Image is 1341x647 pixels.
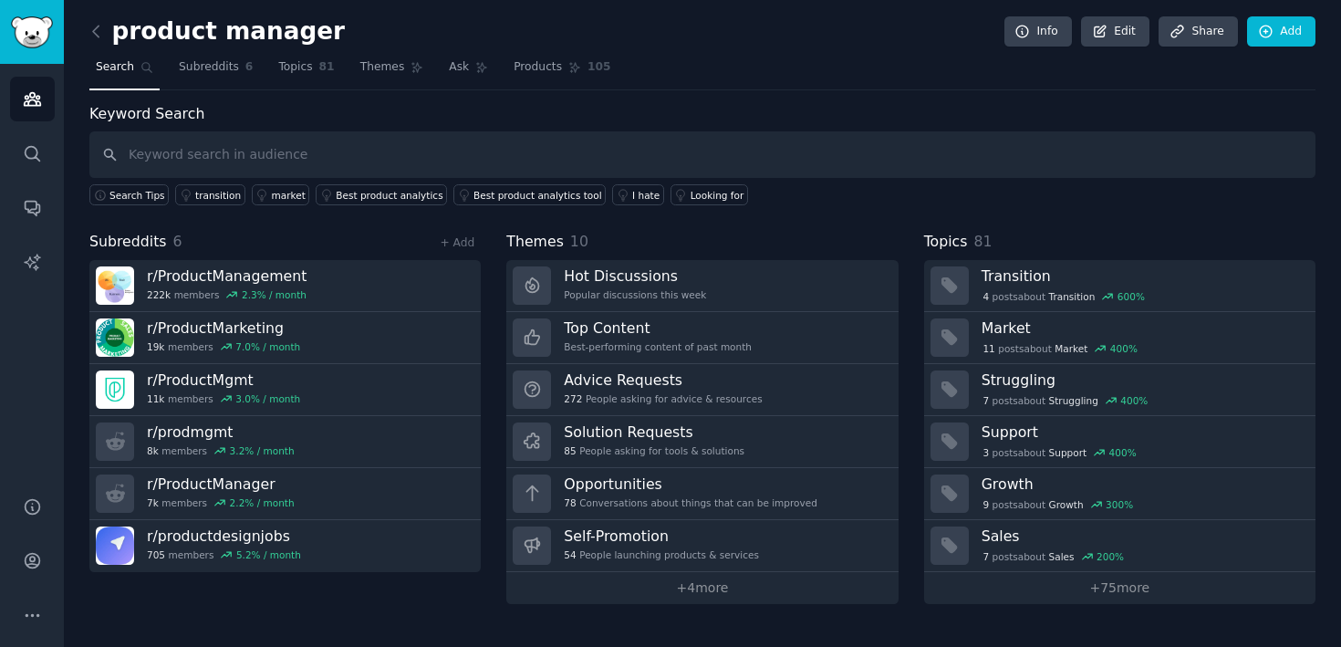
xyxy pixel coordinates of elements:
h3: r/ productdesignjobs [147,527,301,546]
span: Subreddits [89,231,167,254]
div: Conversations about things that can be improved [564,496,817,509]
span: 272 [564,392,582,405]
span: Subreddits [179,59,239,76]
div: members [147,444,295,457]
a: Search [89,53,160,90]
div: members [147,548,301,561]
h3: r/ prodmgmt [147,423,295,442]
div: I hate [632,189,660,202]
div: post s about [982,288,1147,305]
div: People asking for advice & resources [564,392,762,405]
img: ProductManagement [96,266,134,305]
h3: r/ ProductMgmt [147,370,300,390]
span: Sales [1049,550,1075,563]
span: 6 [173,233,182,250]
a: Transition4postsaboutTransition600% [924,260,1315,312]
a: Share [1159,16,1237,47]
span: Topics [924,231,968,254]
h3: Transition [982,266,1303,286]
div: Best-performing content of past month [564,340,752,353]
button: Search Tips [89,184,169,205]
a: Top ContentBest-performing content of past month [506,312,898,364]
h3: Market [982,318,1303,338]
div: members [147,288,307,301]
div: 300 % [1106,498,1133,511]
a: Best product analytics tool [453,184,606,205]
a: Best product analytics [316,184,447,205]
div: 3.2 % / month [230,444,295,457]
span: Themes [360,59,405,76]
div: People asking for tools & solutions [564,444,744,457]
a: +4more [506,572,898,604]
div: members [147,340,300,353]
span: 81 [319,59,335,76]
div: post s about [982,444,1138,461]
span: Growth [1049,498,1084,511]
a: r/productdesignjobs705members5.2% / month [89,520,481,572]
div: 2.2 % / month [230,496,295,509]
div: post s about [982,548,1126,565]
span: 7 [982,550,989,563]
a: Hot DiscussionsPopular discussions this week [506,260,898,312]
div: People launching products & services [564,548,759,561]
span: 3 [982,446,989,459]
span: 54 [564,548,576,561]
span: 11 [982,342,994,355]
h3: r/ ProductMarketing [147,318,300,338]
div: 400 % [1110,342,1138,355]
span: Search Tips [109,189,165,202]
span: 105 [587,59,611,76]
a: r/ProductManager7kmembers2.2% / month [89,468,481,520]
span: 19k [147,340,164,353]
a: Opportunities78Conversations about things that can be improved [506,468,898,520]
span: 85 [564,444,576,457]
img: ProductMgmt [96,370,134,409]
span: Search [96,59,134,76]
h3: Sales [982,527,1303,546]
div: Looking for [691,189,744,202]
div: post s about [982,392,1149,409]
a: Struggling7postsaboutStruggling400% [924,364,1315,416]
div: 5.2 % / month [236,548,301,561]
span: Market [1055,342,1087,355]
a: transition [175,184,245,205]
a: r/ProductManagement222kmembers2.3% / month [89,260,481,312]
h3: Solution Requests [564,423,744,442]
a: market [252,184,310,205]
div: Best product analytics [336,189,442,202]
h3: Support [982,423,1303,442]
h3: r/ ProductManagement [147,266,307,286]
span: 7 [982,394,989,407]
div: 3.0 % / month [235,392,300,405]
span: 78 [564,496,576,509]
div: transition [195,189,241,202]
div: members [147,496,295,509]
div: Popular discussions this week [564,288,706,301]
a: Themes [354,53,431,90]
span: 11k [147,392,164,405]
div: 2.3 % / month [242,288,307,301]
span: 4 [982,290,989,303]
div: Best product analytics tool [473,189,601,202]
span: 7k [147,496,159,509]
span: 705 [147,548,165,561]
h3: r/ ProductManager [147,475,295,494]
span: 8k [147,444,159,457]
span: Ask [449,59,469,76]
a: Topics81 [272,53,340,90]
a: Info [1004,16,1072,47]
h3: Opportunities [564,475,817,494]
a: + Add [440,236,474,249]
span: 6 [245,59,254,76]
a: Market11postsaboutMarket400% [924,312,1315,364]
div: 400 % [1120,394,1148,407]
a: Advice Requests272People asking for advice & resources [506,364,898,416]
label: Keyword Search [89,105,204,122]
a: Solution Requests85People asking for tools & solutions [506,416,898,468]
h2: product manager [89,17,345,47]
a: +75more [924,572,1315,604]
div: 200 % [1097,550,1124,563]
span: 81 [973,233,992,250]
a: Ask [442,53,494,90]
a: r/ProductMarketing19kmembers7.0% / month [89,312,481,364]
